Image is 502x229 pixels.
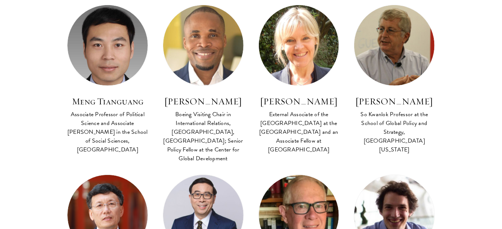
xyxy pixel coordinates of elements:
[259,95,340,108] h3: [PERSON_NAME]
[354,95,435,108] h3: [PERSON_NAME]
[67,95,148,108] h3: Meng Tianguang
[354,110,435,154] div: So Kwanlok Professor at the School of Global Policy and Strategy, [GEOGRAPHIC_DATA][US_STATE]
[163,110,244,163] div: Boeing Visiting Chair in International Relations, [GEOGRAPHIC_DATA], [GEOGRAPHIC_DATA]; Senior Po...
[354,5,435,154] a: [PERSON_NAME] So Kwanlok Professor at the School of Global Policy and Strategy, [GEOGRAPHIC_DATA]...
[259,5,340,154] a: [PERSON_NAME] External Associate of the [GEOGRAPHIC_DATA] at the [GEOGRAPHIC_DATA] and an Associa...
[67,110,148,154] div: Associate Professor of Political Science and Associate [PERSON_NAME] in the School of Social Scie...
[163,95,244,108] h3: [PERSON_NAME]
[163,5,244,163] a: [PERSON_NAME] Boeing Visiting Chair in International Relations, [GEOGRAPHIC_DATA], [GEOGRAPHIC_DA...
[259,110,340,154] div: External Associate of the [GEOGRAPHIC_DATA] at the [GEOGRAPHIC_DATA] and an Associate Fellow at [...
[67,5,148,154] a: Meng Tianguang Associate Professor of Political Science and Associate [PERSON_NAME] in the School...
